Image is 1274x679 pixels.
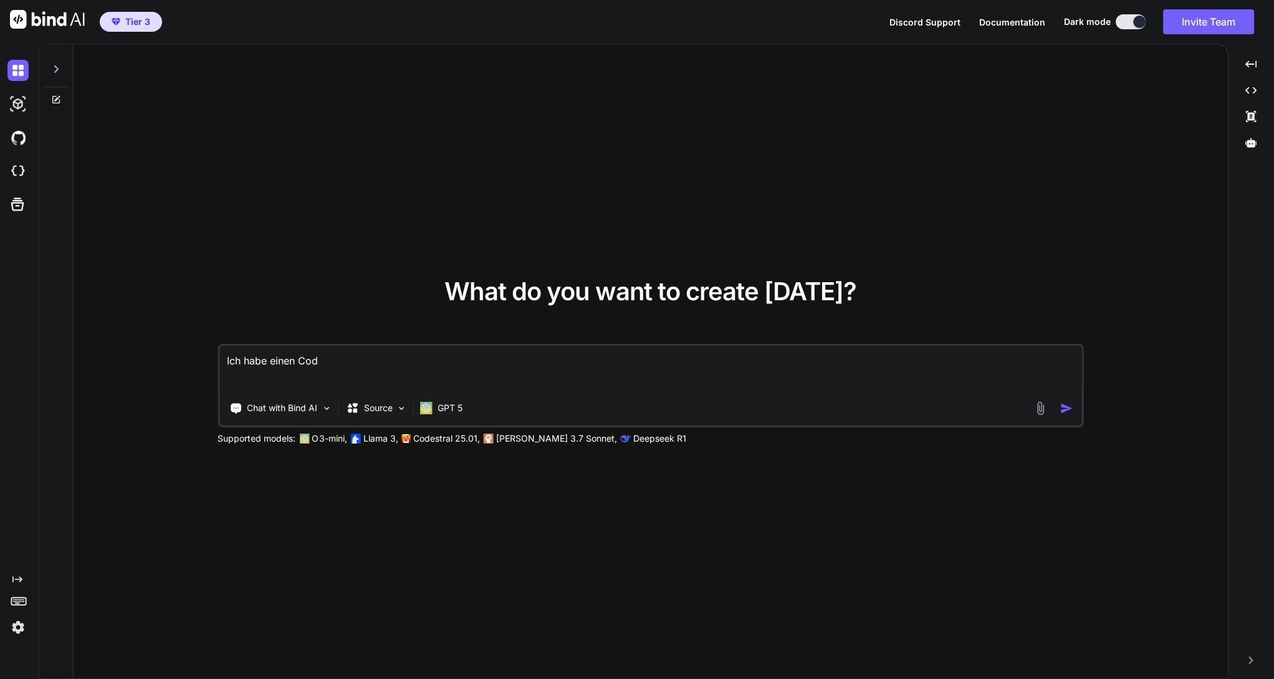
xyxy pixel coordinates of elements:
[1064,16,1111,28] span: Dark mode
[312,432,347,445] p: O3-mini,
[10,10,85,29] img: Bind AI
[125,16,150,28] span: Tier 3
[112,18,120,26] img: premium
[444,276,856,306] span: What do you want to create [DATE]?
[1163,9,1254,34] button: Invite Team
[218,432,295,445] p: Supported models:
[889,17,960,27] span: Discord Support
[7,60,29,81] img: darkChat
[419,402,432,414] img: GPT 5
[7,127,29,148] img: githubDark
[437,402,462,414] p: GPT 5
[496,432,616,445] p: [PERSON_NAME] 3.7 Sonnet,
[363,432,398,445] p: Llama 3,
[413,432,479,445] p: Codestral 25.01,
[1033,401,1047,415] img: attachment
[350,434,360,444] img: Llama2
[299,434,309,444] img: GPT-4
[247,402,317,414] p: Chat with Bind AI
[219,346,1081,392] textarea: Ich habe einen Cod
[7,93,29,115] img: darkAi-studio
[321,403,332,414] img: Pick Tools
[979,16,1045,29] button: Documentation
[889,16,960,29] button: Discord Support
[401,434,410,443] img: Mistral-AI
[979,17,1045,27] span: Documentation
[483,434,493,444] img: claude
[396,403,406,414] img: Pick Models
[633,432,686,445] p: Deepseek R1
[7,617,29,638] img: settings
[363,402,392,414] p: Source
[7,161,29,182] img: cloudideIcon
[620,434,630,444] img: claude
[1060,402,1073,415] img: icon
[100,12,162,32] button: premiumTier 3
